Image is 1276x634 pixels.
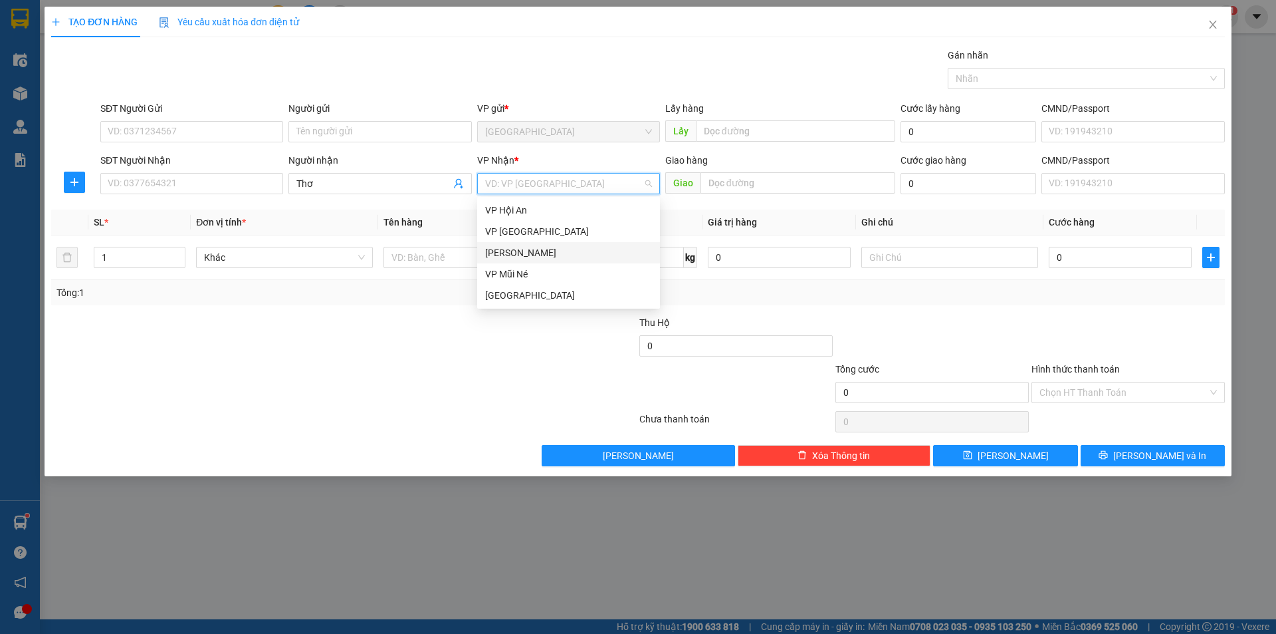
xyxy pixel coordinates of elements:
div: VP Nha Trang [477,221,660,242]
div: VP Mũi Né [485,267,652,281]
button: printer[PERSON_NAME] và In [1081,445,1225,466]
div: VP gửi [477,101,660,116]
span: Đà Lạt [485,122,652,142]
span: delete [797,450,807,461]
label: Hình thức thanh toán [1031,364,1120,375]
span: Tổng cước [835,364,879,375]
input: Dọc đường [700,172,895,194]
div: VP Mũi Né [477,263,660,285]
span: printer [1099,450,1108,461]
div: VP Hội An [485,203,652,218]
div: SĐT Người Gửi [100,101,283,116]
label: Cước lấy hàng [901,103,960,114]
span: Lấy hàng [665,103,704,114]
span: [PERSON_NAME] [603,448,674,463]
span: Tên hàng [383,217,423,228]
div: CMND/Passport [1041,101,1224,116]
span: Lấy [665,120,696,142]
span: plus [64,177,84,188]
div: Người nhận [288,153,471,168]
span: Xóa Thông tin [812,448,870,463]
span: Đơn vị tính [196,217,246,228]
button: [PERSON_NAME] [542,445,735,466]
div: [PERSON_NAME] [485,245,652,260]
div: Phan Thiết [477,242,660,263]
span: kg [684,247,697,268]
span: SL [94,217,104,228]
span: Giao hàng [665,155,708,166]
label: Gán nhãn [948,50,988,61]
div: CMND/Passport [1041,153,1224,168]
span: plus [51,17,60,27]
span: Giao [665,172,700,194]
input: Dọc đường [696,120,895,142]
span: VP Nhận [477,155,514,166]
span: save [963,450,972,461]
input: Cước lấy hàng [901,121,1036,142]
span: Giá trị hàng [708,217,757,228]
button: plus [1202,247,1220,268]
button: save[PERSON_NAME] [933,445,1077,466]
span: Yêu cầu xuất hóa đơn điện tử [159,17,299,27]
span: Khác [204,247,365,267]
span: [PERSON_NAME] và In [1113,448,1206,463]
button: Close [1194,7,1231,44]
button: plus [64,172,85,193]
div: Tổng: 1 [56,285,492,300]
span: Cước hàng [1049,217,1095,228]
div: Người gửi [288,101,471,116]
button: delete [56,247,78,268]
input: Cước giao hàng [901,173,1036,194]
img: icon [159,17,169,28]
span: plus [1203,252,1219,263]
div: [GEOGRAPHIC_DATA] [485,288,652,303]
input: 0 [708,247,851,268]
div: VP Hội An [477,200,660,221]
span: TẠO ĐƠN HÀNG [51,17,138,27]
input: VD: Bàn, Ghế [383,247,560,268]
label: Cước giao hàng [901,155,966,166]
div: SĐT Người Nhận [100,153,283,168]
input: Ghi Chú [861,247,1038,268]
span: close [1208,19,1218,30]
div: Đà Lạt [477,285,660,306]
span: [PERSON_NAME] [978,448,1049,463]
span: Thu Hộ [639,317,670,328]
button: deleteXóa Thông tin [738,445,931,466]
div: VP [GEOGRAPHIC_DATA] [485,224,652,239]
div: Chưa thanh toán [638,412,834,435]
th: Ghi chú [856,210,1043,236]
span: user-add [453,178,464,189]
